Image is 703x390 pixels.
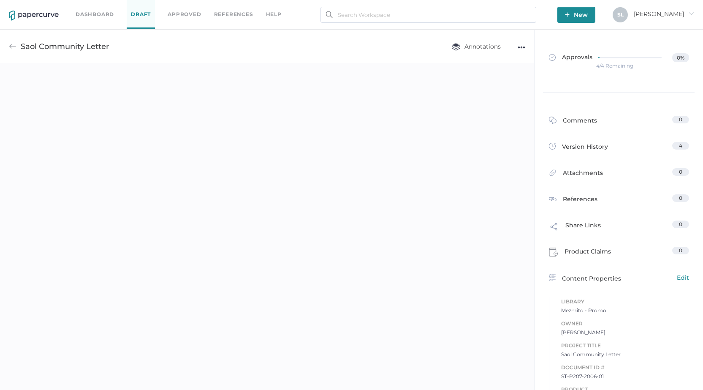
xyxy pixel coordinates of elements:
[565,12,570,17] img: plus-white.e19ec114.svg
[549,221,689,237] a: Share Links0
[549,142,608,154] div: Version History
[549,194,689,205] a: References0
[679,169,682,175] span: 0
[168,10,201,19] a: Approved
[561,350,689,359] span: Saol Community Letter
[9,11,59,21] img: papercurve-logo-colour.7244d18c.svg
[549,169,556,179] img: attachments-icon.0dd0e375.svg
[326,11,333,18] img: search.bf03fe8b.svg
[549,116,597,129] div: Comments
[679,221,682,227] span: 0
[76,10,114,19] a: Dashboard
[549,221,601,237] div: Share Links
[544,45,694,77] a: Approvals0%
[549,274,556,281] img: content-properties-icon.34d20aed.svg
[549,54,556,61] img: approved-grey.341b8de9.svg
[561,363,689,372] span: Document ID #
[549,273,689,283] div: Content Properties
[549,142,689,154] a: Version History4
[452,43,460,51] img: annotation-layers.cc6d0e6b.svg
[549,53,592,63] span: Approvals
[549,116,689,129] a: Comments0
[443,38,509,55] button: Annotations
[617,11,624,18] span: S L
[549,195,556,203] img: reference-icon.cd0ee6a9.svg
[320,7,536,23] input: Search Workspace
[565,7,588,23] span: New
[677,273,689,282] span: Edit
[688,11,694,16] i: arrow_right
[557,7,595,23] button: New
[549,143,556,151] img: versions-icon.ee5af6b0.svg
[549,221,559,234] img: share-link-icon.af96a55c.svg
[679,116,682,123] span: 0
[549,194,597,205] div: References
[561,319,689,328] span: Owner
[549,248,558,257] img: claims-icon.71597b81.svg
[679,247,682,254] span: 0
[561,341,689,350] span: Project Title
[672,53,689,62] span: 0%
[518,41,525,53] div: ●●●
[9,43,16,50] img: back-arrow-grey.72011ae3.svg
[21,38,109,55] div: Saol Community Letter
[549,247,611,259] div: Product Claims
[561,372,689,381] span: ST-P207-2006-01
[549,168,689,181] a: Attachments0
[452,43,501,50] span: Annotations
[549,168,603,181] div: Attachments
[214,10,253,19] a: References
[561,328,689,337] span: [PERSON_NAME]
[561,297,689,306] span: Library
[266,10,282,19] div: help
[634,10,694,18] span: [PERSON_NAME]
[561,306,689,315] span: Mezmito - Promo
[679,195,682,201] span: 0
[549,273,689,283] a: Content PropertiesEdit
[679,142,682,149] span: 4
[549,117,556,126] img: comment-icon.4fbda5a2.svg
[549,247,689,259] a: Product Claims0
